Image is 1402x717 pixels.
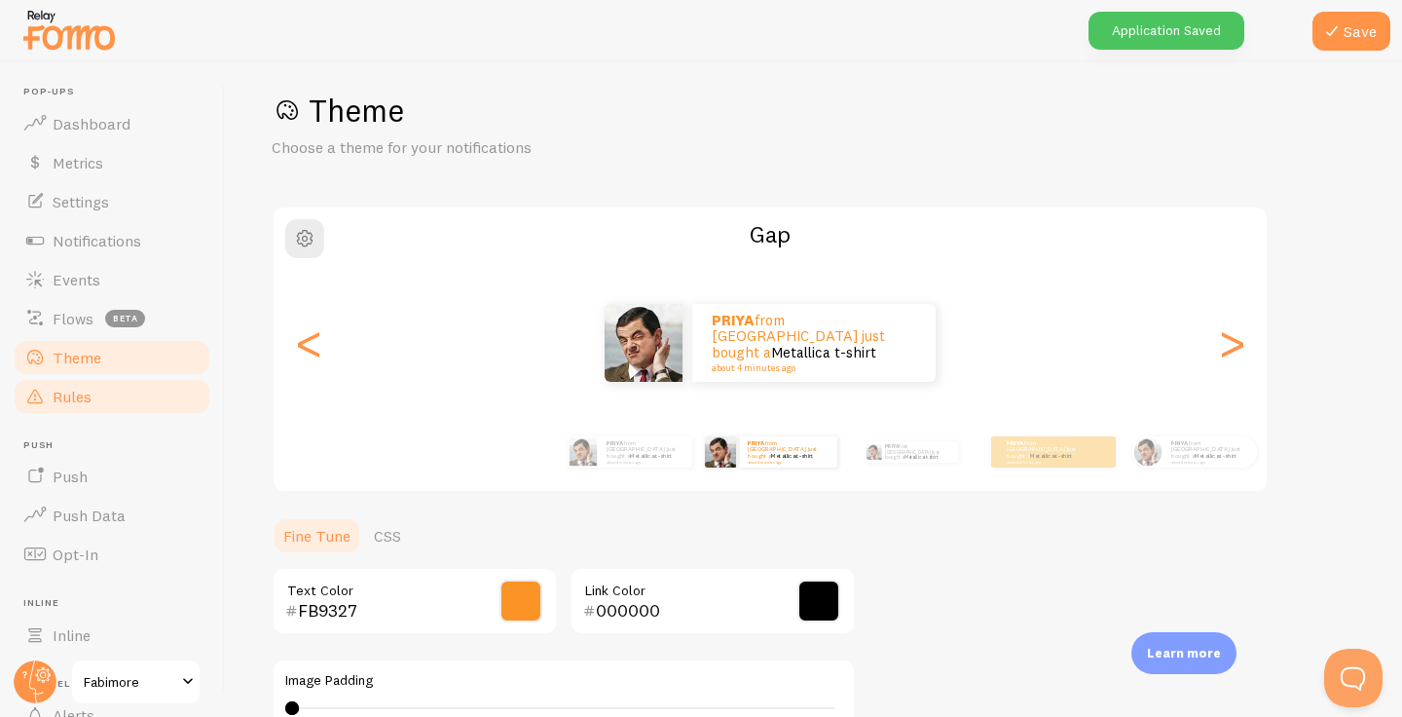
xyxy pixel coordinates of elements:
strong: PRIYA [1171,439,1189,447]
p: from [GEOGRAPHIC_DATA] just bought a [607,439,684,464]
a: Theme [12,338,212,377]
span: Push Data [53,506,126,525]
label: Image Padding [285,672,842,690]
span: Inline [23,597,212,610]
img: Fomo [605,304,683,382]
p: from [GEOGRAPHIC_DATA] just bought a [712,313,916,373]
a: Push [12,457,212,496]
a: Push Data [12,496,212,535]
span: Pop-ups [23,86,212,98]
a: Metallica t-shirt [904,454,938,460]
small: about 4 minutes ago [1007,460,1083,464]
small: about 4 minutes ago [712,363,910,373]
a: Settings [12,182,212,221]
h2: Gap [274,219,1267,249]
a: Fabimore [70,659,202,705]
div: Learn more [1131,632,1236,674]
div: Previous slide [297,273,320,413]
img: Fomo [569,437,597,466]
img: Fomo [705,436,736,468]
a: Notifications [12,221,212,260]
a: Opt-In [12,535,212,574]
a: CSS [362,516,413,555]
strong: PRIYA [1007,439,1024,447]
a: Flows beta [12,299,212,338]
small: about 4 minutes ago [1171,460,1247,464]
div: Application Saved [1088,12,1244,50]
span: Notifications [53,231,141,250]
iframe: Help Scout Beacon - Open [1324,649,1383,707]
strong: PRIYA [712,311,755,329]
span: Flows [53,309,93,328]
a: Inline [12,616,212,655]
strong: PRIYA [885,443,899,449]
span: beta [105,310,145,327]
span: Opt-In [53,545,98,564]
p: from [GEOGRAPHIC_DATA] just bought a [748,439,830,464]
small: about 4 minutes ago [607,460,683,464]
h1: Theme [272,91,1355,131]
span: Events [53,270,100,289]
strong: PRIYA [607,439,624,447]
span: Settings [53,192,109,211]
span: Rules [53,387,92,406]
a: Events [12,260,212,299]
a: Metallica t-shirt [771,452,813,460]
a: Metallica t-shirt [1195,452,1236,460]
span: Inline [53,625,91,645]
span: Push [53,467,88,486]
a: Dashboard [12,104,212,143]
a: Rules [12,377,212,416]
span: Push [23,439,212,452]
small: about 4 minutes ago [748,460,828,464]
p: from [GEOGRAPHIC_DATA] just bought a [885,441,950,463]
img: fomo-relay-logo-orange.svg [20,5,118,55]
a: Metallica t-shirt [630,452,672,460]
a: Metallica t-shirt [1030,452,1072,460]
p: from [GEOGRAPHIC_DATA] just bought a [1007,439,1085,464]
p: from [GEOGRAPHIC_DATA] just bought a [1171,439,1249,464]
strong: PRIYA [748,439,765,447]
p: Choose a theme for your notifications [272,136,739,159]
a: Metallica t-shirt [771,343,876,361]
a: Fine Tune [272,516,362,555]
p: Learn more [1147,644,1221,662]
img: Fomo [866,444,881,460]
span: Metrics [53,153,103,172]
span: Theme [53,348,101,367]
span: Dashboard [53,114,130,133]
span: Fabimore [84,670,176,694]
img: Fomo [1133,437,1162,466]
div: Next slide [1220,273,1243,413]
a: Metrics [12,143,212,182]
